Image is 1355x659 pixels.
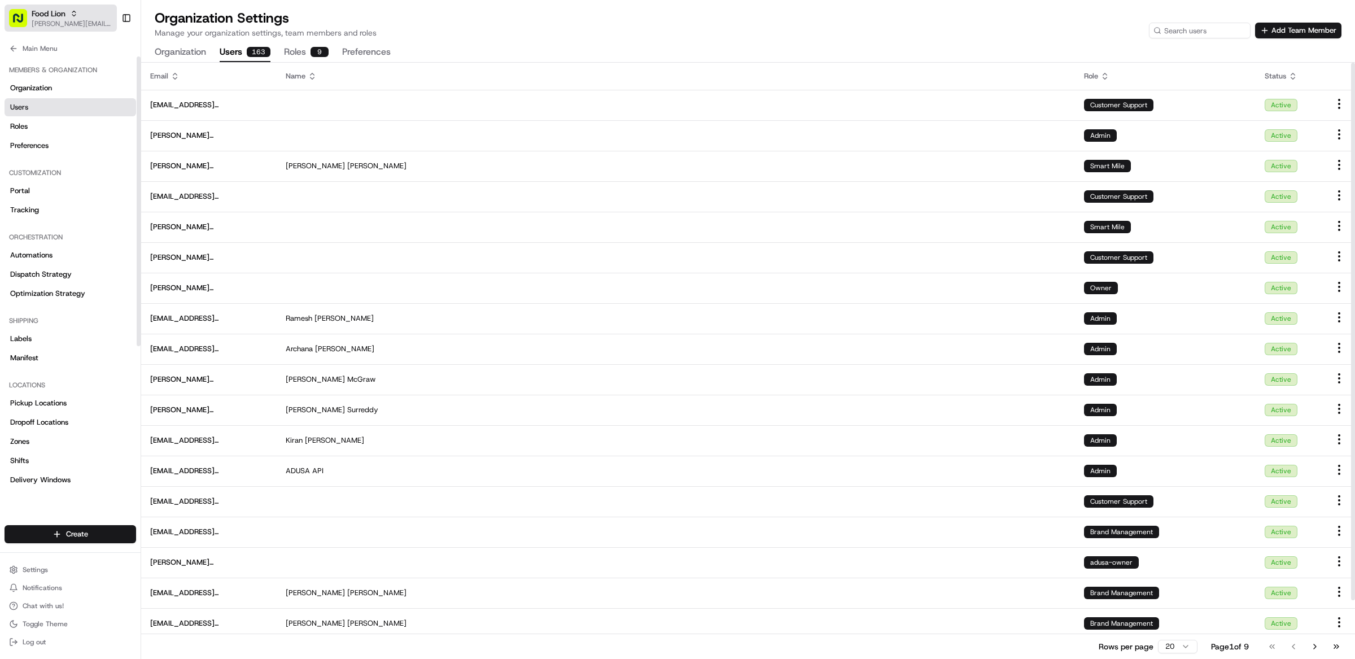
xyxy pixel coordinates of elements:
[150,222,268,232] span: [PERSON_NAME][EMAIL_ADDRESS][PERSON_NAME][DOMAIN_NAME]
[100,206,123,215] span: [DATE]
[1084,160,1131,172] div: Smart Mile
[1084,282,1118,294] div: Owner
[5,616,136,632] button: Toggle Theme
[1265,343,1297,355] div: Active
[5,79,136,97] a: Organization
[10,83,52,93] span: Organization
[1265,221,1297,233] div: Active
[11,254,20,263] div: 📗
[11,108,32,128] img: 1736555255976-a54dd68f-1ca7-489b-9aae-adbdc363a1c4
[10,102,28,112] span: Users
[1084,343,1117,355] div: Admin
[5,164,136,182] div: Customization
[23,44,57,53] span: Main Menu
[150,588,268,598] span: [EMAIL_ADDRESS][DOMAIN_NAME]
[11,195,29,213] img: Ami Wang
[32,8,65,19] span: Food Lion
[10,334,32,344] span: Labels
[1265,404,1297,416] div: Active
[1084,312,1117,325] div: Admin
[5,246,136,264] a: Automations
[11,164,29,182] img: Tiffany Volk
[312,466,324,476] span: API
[150,496,268,507] span: [EMAIL_ADDRESS][PERSON_NAME][DOMAIN_NAME]
[155,43,206,62] button: Organization
[11,11,34,34] img: Nash
[5,41,136,56] button: Main Menu
[1265,434,1297,447] div: Active
[23,638,46,647] span: Log out
[5,471,136,489] a: Delivery Windows
[1265,282,1297,294] div: Active
[35,175,91,184] span: [PERSON_NAME]
[5,265,136,283] a: Dispatch Strategy
[23,565,48,574] span: Settings
[10,456,29,466] span: Shifts
[1265,587,1297,599] div: Active
[10,437,29,447] span: Zones
[220,43,270,62] button: Users
[315,344,374,354] span: [PERSON_NAME]
[150,161,268,171] span: [PERSON_NAME][EMAIL_ADDRESS][PERSON_NAME][DOMAIN_NAME]
[286,435,303,446] span: Kiran
[1265,129,1297,142] div: Active
[10,269,72,280] span: Dispatch Strategy
[5,452,136,470] a: Shifts
[1084,71,1247,81] div: Role
[150,618,268,629] span: [EMAIL_ADDRESS][DOMAIN_NAME]
[286,405,345,415] span: [PERSON_NAME]
[347,405,378,415] span: Surreddy
[5,137,136,155] a: Preferences
[5,330,136,348] a: Labels
[11,147,72,156] div: Past conversations
[29,73,186,85] input: Clear
[23,252,86,264] span: Knowledge Base
[94,175,98,184] span: •
[1084,495,1153,508] div: Customer Support
[1265,465,1297,477] div: Active
[1084,434,1117,447] div: Admin
[112,280,137,289] span: Pylon
[1265,495,1297,508] div: Active
[150,130,268,141] span: [PERSON_NAME][EMAIL_ADDRESS][DOMAIN_NAME]
[5,394,136,412] a: Pickup Locations
[1265,373,1297,386] div: Active
[1265,99,1297,111] div: Active
[311,47,329,57] div: 9
[51,119,155,128] div: We're available if you need us!
[286,588,345,598] span: [PERSON_NAME]
[5,376,136,394] div: Locations
[150,344,268,354] span: [EMAIL_ADDRESS][PERSON_NAME][DOMAIN_NAME]
[342,43,391,62] button: Preferences
[1084,617,1159,630] div: Brand Management
[150,71,268,81] div: Email
[155,27,377,38] p: Manage your organization settings, team members and roles
[51,108,185,119] div: Start new chat
[192,111,206,125] button: Start new chat
[150,100,268,110] span: [EMAIL_ADDRESS][PERSON_NAME][DOMAIN_NAME]
[286,313,312,324] span: Ramesh
[10,205,39,215] span: Tracking
[1084,190,1153,203] div: Customer Support
[347,618,406,629] span: [PERSON_NAME]
[1084,556,1139,569] div: adusa-owner
[5,598,136,614] button: Chat with us!
[10,398,67,408] span: Pickup Locations
[10,289,85,299] span: Optimization Strategy
[347,161,406,171] span: [PERSON_NAME]
[91,248,186,268] a: 💻API Documentation
[1265,160,1297,172] div: Active
[95,254,104,263] div: 💻
[1265,617,1297,630] div: Active
[1084,526,1159,538] div: Brand Management
[1265,251,1297,264] div: Active
[1265,190,1297,203] div: Active
[150,527,268,537] span: [EMAIL_ADDRESS][DOMAIN_NAME]
[7,248,91,268] a: 📗Knowledge Base
[1084,373,1117,386] div: Admin
[32,19,112,28] button: [PERSON_NAME][EMAIL_ADDRESS][DOMAIN_NAME]
[11,45,206,63] p: Welcome 👋
[5,525,136,543] button: Create
[305,435,364,446] span: [PERSON_NAME]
